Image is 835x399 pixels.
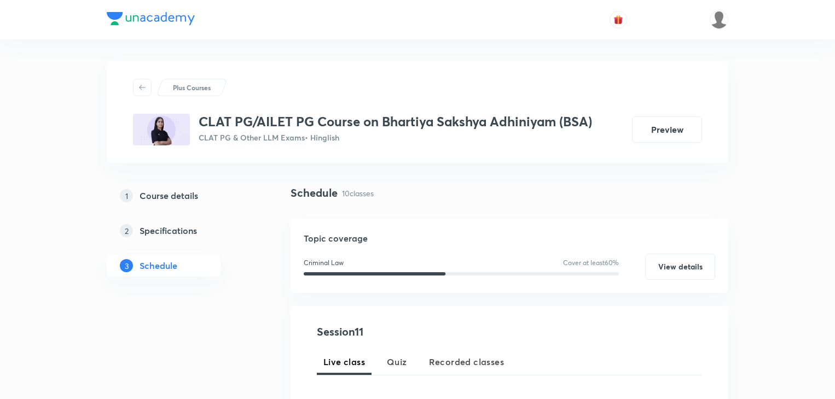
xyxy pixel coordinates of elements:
[173,83,211,92] p: Plus Courses
[613,15,623,25] img: avatar
[140,259,177,272] h5: Schedule
[120,189,133,202] p: 1
[140,189,198,202] h5: Course details
[304,232,715,245] h5: Topic coverage
[563,258,619,268] p: Cover at least 60 %
[317,324,517,340] h4: Session 11
[107,12,195,28] a: Company Logo
[120,259,133,272] p: 3
[632,116,702,143] button: Preview
[140,224,197,237] h5: Specifications
[610,11,627,28] button: avatar
[107,12,195,25] img: Company Logo
[107,185,256,207] a: 1Course details
[304,258,344,268] p: Criminal Law
[645,254,715,280] button: View details
[199,132,592,143] p: CLAT PG & Other LLM Exams • Hinglish
[107,220,256,242] a: 2Specifications
[387,355,407,368] span: Quiz
[120,224,133,237] p: 2
[323,355,365,368] span: Live class
[291,185,338,201] h4: Schedule
[133,114,190,145] img: 541665A1-9426-40DF-8EEF-B05718B59C18_plus.png
[199,114,592,130] h3: CLAT PG/AILET PG Course on Bhartiya Sakshya Adhiniyam (BSA)
[710,10,728,29] img: sejal
[342,187,374,199] p: 10 classes
[429,355,504,368] span: Recorded classes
